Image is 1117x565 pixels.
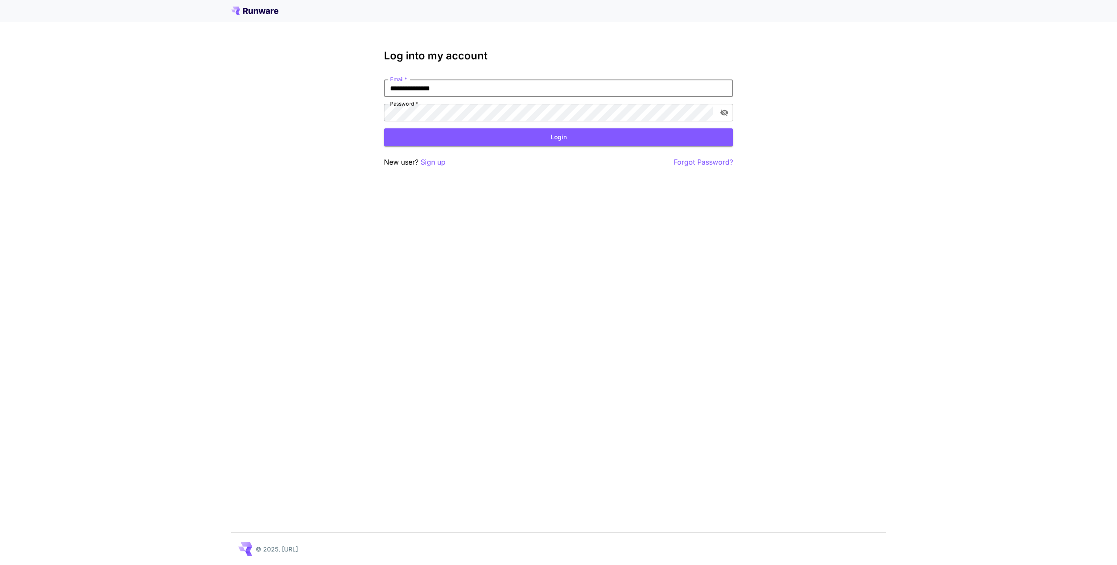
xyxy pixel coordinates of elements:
h3: Log into my account [384,50,733,62]
label: Email [390,76,407,83]
button: Login [384,128,733,146]
p: New user? [384,157,445,168]
button: toggle password visibility [716,105,732,121]
button: Sign up [421,157,445,168]
p: © 2025, [URL] [256,544,298,554]
button: Forgot Password? [674,157,733,168]
label: Password [390,100,418,107]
